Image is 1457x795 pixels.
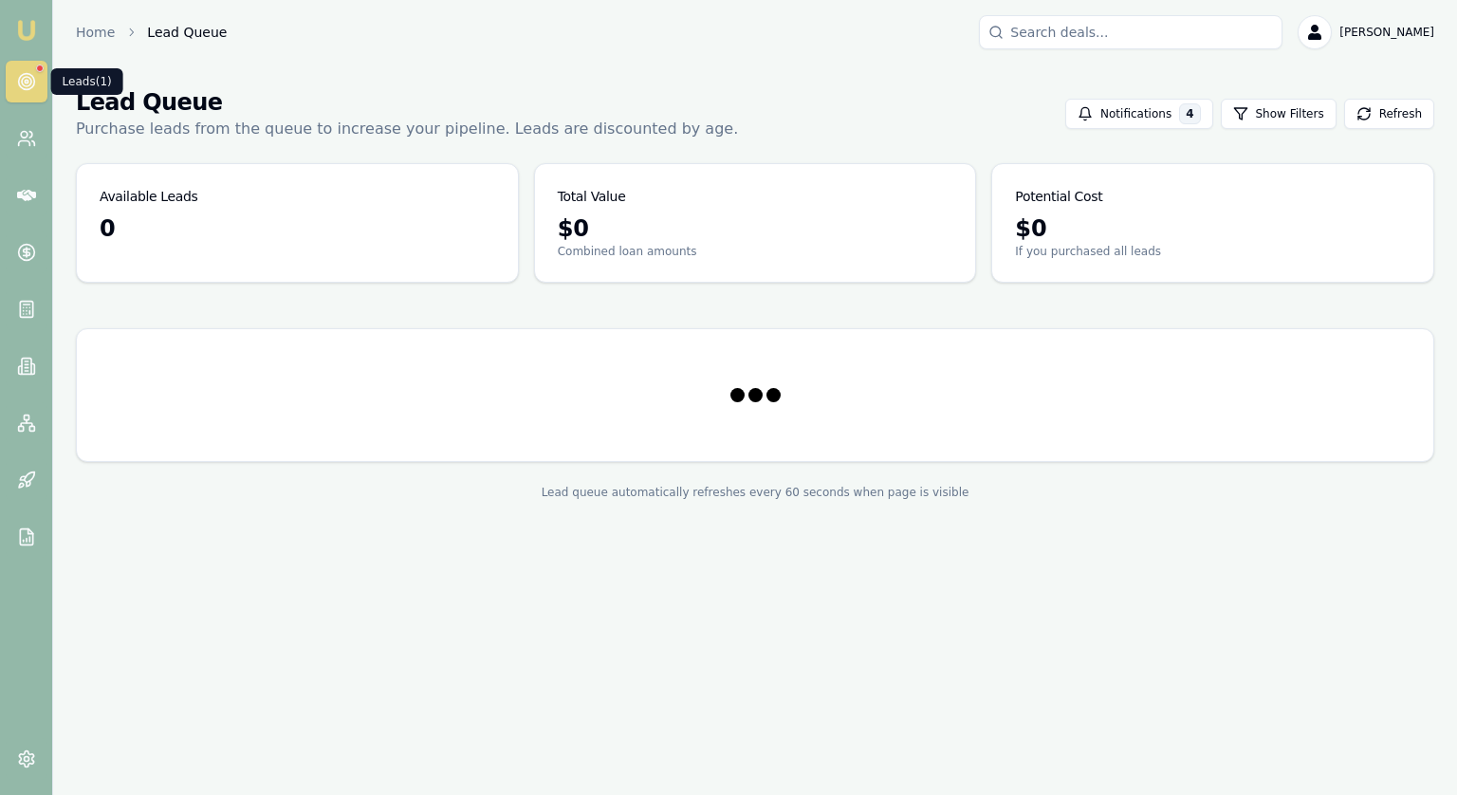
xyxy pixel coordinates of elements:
[979,15,1282,49] input: Search deals
[1015,213,1411,244] div: $ 0
[1015,187,1102,206] h3: Potential Cost
[1015,244,1411,259] p: If you purchased all leads
[76,87,738,118] h1: Lead Queue
[558,213,953,244] div: $ 0
[147,23,227,42] span: Lead Queue
[51,68,123,95] div: Leads (1)
[76,23,115,42] a: Home
[100,187,198,206] h3: Available Leads
[76,485,1434,500] div: Lead queue automatically refreshes every 60 seconds when page is visible
[100,213,495,244] div: 0
[1065,99,1212,129] button: Notifications4
[76,118,738,140] p: Purchase leads from the queue to increase your pipeline. Leads are discounted by age.
[1344,99,1434,129] button: Refresh
[1339,25,1434,40] span: [PERSON_NAME]
[76,23,227,42] nav: breadcrumb
[15,19,38,42] img: emu-icon-u.png
[1221,99,1337,129] button: Show Filters
[558,187,626,206] h3: Total Value
[558,244,953,259] p: Combined loan amounts
[1179,103,1200,124] div: 4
